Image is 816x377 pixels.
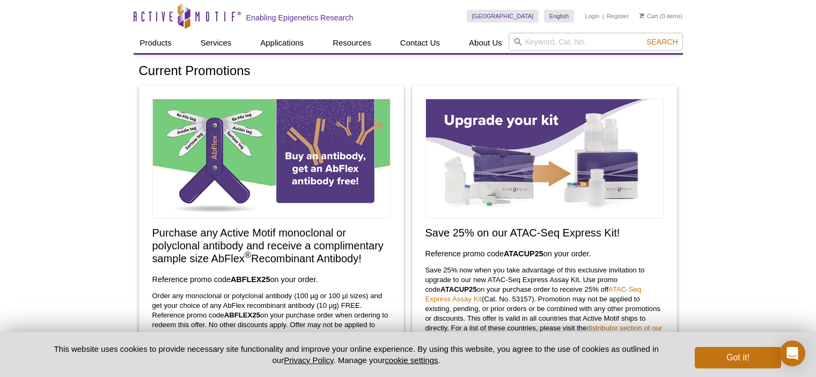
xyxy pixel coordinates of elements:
a: Products [134,33,178,53]
h2: Save 25% on our ATAC-Seq Express Kit! [425,226,664,239]
h2: Purchase any Active Motif monoclonal or polyclonal antibody and receive a complimentary sample si... [152,226,391,265]
sup: ® [245,250,251,261]
p: Order any monoclonal or polyclonal antibody (100 µg or 100 µl sizes) and get your choice of any A... [152,291,391,368]
img: Free Sample Size AbFlex Antibody [152,99,391,218]
a: Services [194,33,238,53]
a: About Us [462,33,509,53]
a: Login [585,12,599,20]
a: Contact Us [394,33,446,53]
h3: Reference promo code on your order. [152,273,391,286]
a: Applications [254,33,310,53]
img: Save on ATAC-Seq Express Assay Kit [425,99,664,218]
span: Search [646,38,678,46]
strong: ATACUP25 [504,249,543,258]
img: Your Cart [639,13,644,18]
a: Resources [326,33,378,53]
div: Open Intercom Messenger [780,341,805,366]
button: cookie settings [385,356,438,365]
a: Register [607,12,629,20]
h2: Enabling Epigenetics Research [246,13,354,23]
button: Got it! [695,347,781,368]
input: Keyword, Cat. No. [509,33,683,51]
a: [GEOGRAPHIC_DATA] [467,10,539,23]
strong: ABFLEX25 [231,275,270,284]
button: Search [643,37,681,47]
a: Cart [639,12,658,20]
p: This website uses cookies to provide necessary site functionality and improve your online experie... [35,343,678,366]
a: Privacy Policy [284,356,333,365]
h3: Reference promo code on your order. [425,247,664,260]
li: (0 items) [639,10,683,23]
h1: Current Promotions [139,64,678,79]
li: | [602,10,604,23]
a: English [544,10,574,23]
strong: ABFLEX25 [224,311,260,319]
strong: ATACUP25 [440,285,477,293]
p: Save 25% now when you take advantage of this exclusive invitation to upgrade to our new ATAC-Seq ... [425,265,664,343]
